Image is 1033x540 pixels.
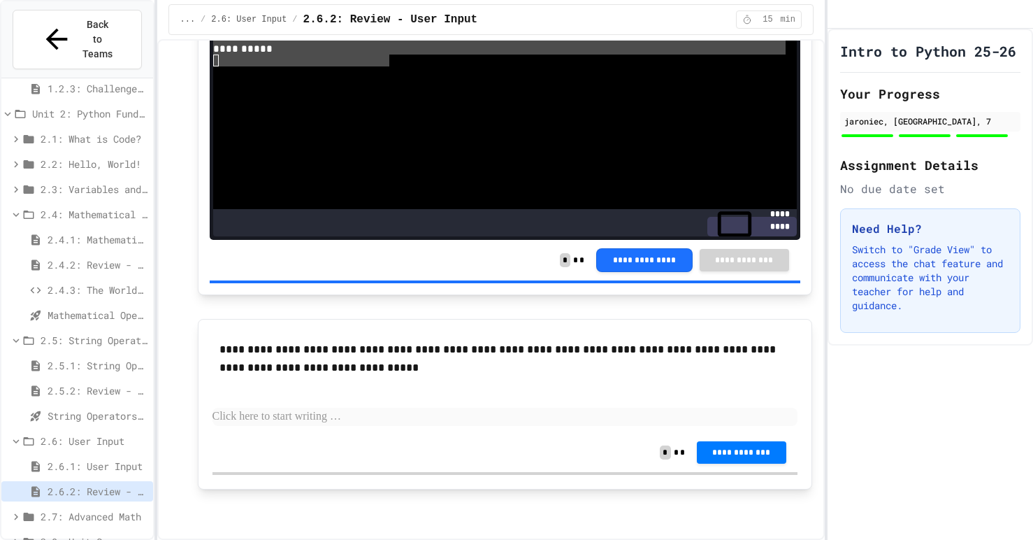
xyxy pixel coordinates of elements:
[852,220,1009,237] h3: Need Help?
[756,14,779,25] span: 15
[840,84,1020,104] h2: Your Progress
[41,434,147,448] span: 2.6: User Input
[48,408,147,423] span: String Operators - Quiz
[41,157,147,171] span: 2.2: Hello, World!
[13,10,142,69] button: Back to Teams
[41,132,147,146] span: 2.1: What is Code?
[840,180,1020,197] div: No due date set
[32,106,147,121] span: Unit 2: Python Fundamentals
[41,509,147,524] span: 2.7: Advanced Math
[840,155,1020,175] h2: Assignment Details
[840,41,1016,61] h1: Intro to Python 25-26
[41,182,147,197] span: 2.3: Variables and Data Types
[48,308,147,322] span: Mathematical Operators - Quiz
[780,14,795,25] span: min
[852,243,1009,313] p: Switch to "Grade View" to access the chat feature and communicate with your teacher for help and ...
[844,115,1016,127] div: jaroniec, [GEOGRAPHIC_DATA], 7
[211,14,287,25] span: 2.6: User Input
[48,232,147,247] span: 2.4.1: Mathematical Operators
[48,81,147,96] span: 1.2.3: Challenge Problem - The Bridge
[48,383,147,398] span: 2.5.2: Review - String Operators
[48,358,147,373] span: 2.5.1: String Operators
[48,484,147,499] span: 2.6.2: Review - User Input
[41,207,147,222] span: 2.4: Mathematical Operators
[48,459,147,474] span: 2.6.1: User Input
[41,333,147,348] span: 2.5: String Operators
[48,283,147,297] span: 2.4.3: The World's Worst [PERSON_NAME] Market
[303,11,478,28] span: 2.6.2: Review - User Input
[180,14,196,25] span: ...
[292,14,297,25] span: /
[81,17,114,62] span: Back to Teams
[201,14,205,25] span: /
[48,257,147,272] span: 2.4.2: Review - Mathematical Operators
